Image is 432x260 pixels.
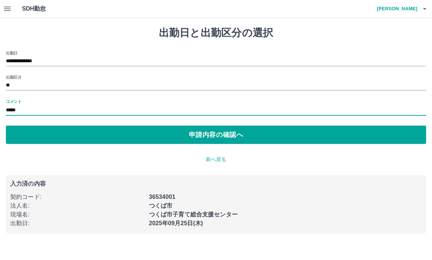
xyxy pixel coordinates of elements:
[10,210,145,219] p: 現場名 :
[10,201,145,210] p: 法人名 :
[149,194,175,200] b: 36534001
[6,27,426,39] h1: 出勤日と出勤区分の選択
[6,156,426,163] p: 前へ戻る
[10,181,422,187] p: 入力済の内容
[6,50,18,56] label: 出勤日
[149,220,203,226] b: 2025年09月25日(木)
[6,74,21,80] label: 出勤区分
[149,203,173,209] b: つくば市
[6,126,426,144] button: 申請内容の確認へ
[10,193,145,201] p: 契約コード :
[149,211,238,218] b: つくば市子育て総合支援センター
[6,99,21,104] label: コメント
[10,219,145,228] p: 出勤日 :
